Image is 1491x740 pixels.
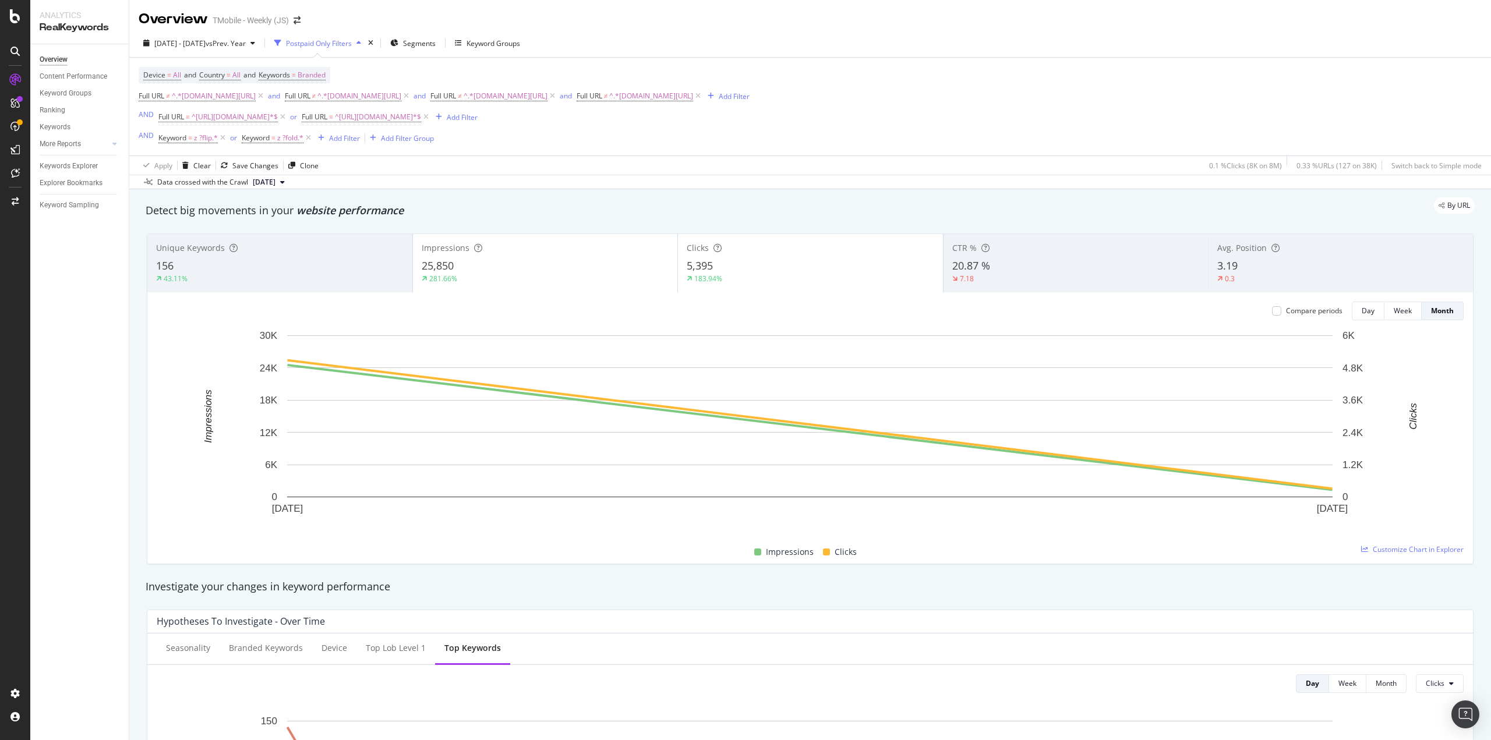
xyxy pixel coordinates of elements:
div: TMobile - Weekly (JS) [213,15,289,26]
text: 4.8K [1342,363,1363,374]
span: ^.*[DOMAIN_NAME][URL] [172,88,256,104]
div: and [414,91,426,101]
button: Week [1384,302,1422,320]
span: Full URL [302,112,327,122]
text: 30K [260,330,278,341]
div: Postpaid Only Filters [286,38,352,48]
div: Top lob Level 1 [366,642,426,654]
button: Week [1329,674,1366,693]
span: Keywords [259,70,290,80]
text: 2.4K [1342,427,1363,438]
span: ≠ [458,91,462,101]
button: Keyword Groups [450,34,525,52]
span: ≠ [604,91,608,101]
button: and [268,90,280,101]
button: Month [1366,674,1407,693]
div: Content Performance [40,70,107,83]
div: Apply [154,161,172,171]
div: Open Intercom Messenger [1451,700,1479,728]
span: 3.19 [1217,259,1238,272]
span: ≠ [312,91,316,101]
div: Keyword Sampling [40,199,99,211]
button: Postpaid Only Filters [270,34,366,52]
text: 6K [265,459,277,470]
button: or [230,132,237,143]
button: Clicks [1416,674,1464,693]
div: Keywords [40,121,70,133]
button: [DATE] [248,175,289,189]
span: = [227,70,231,80]
div: 43.11% [164,274,188,284]
a: Explorer Bookmarks [40,177,121,189]
text: [DATE] [1317,503,1348,514]
button: Add Filter [703,89,750,103]
div: RealKeywords [40,21,119,34]
text: [DATE] [272,503,303,514]
text: Impressions [203,390,214,443]
div: and [560,91,572,101]
text: 6K [1342,330,1355,341]
div: More Reports [40,138,81,150]
div: or [230,133,237,143]
div: Add Filter Group [381,133,434,143]
div: AND [139,130,154,140]
span: Keyword [158,133,186,143]
span: Device [143,70,165,80]
span: 25,850 [422,259,454,272]
a: Keywords Explorer [40,160,121,172]
div: arrow-right-arrow-left [294,16,301,24]
span: Clicks [835,545,857,559]
span: 2025 Aug. 1st [253,177,275,187]
button: AND [139,109,154,120]
text: 3.6K [1342,395,1363,406]
div: Add Filter [329,133,360,143]
span: ^[URL][DOMAIN_NAME]*$ [335,109,421,125]
button: or [290,111,297,122]
div: legacy label [1434,197,1475,214]
div: Analytics [40,9,119,21]
button: Clear [178,156,211,175]
div: Week [1394,306,1412,316]
span: Full URL [158,112,184,122]
div: Month [1431,306,1454,316]
span: 20.87 % [952,259,990,272]
button: Segments [386,34,440,52]
span: ^.*[DOMAIN_NAME][URL] [317,88,401,104]
button: Day [1352,302,1384,320]
text: 18K [260,395,278,406]
span: Full URL [285,91,310,101]
div: Seasonality [166,642,210,654]
span: vs Prev. Year [206,38,246,48]
button: Month [1422,302,1464,320]
div: times [366,37,376,49]
span: z ?fold.* [277,130,303,146]
div: Day [1306,678,1319,688]
span: ≠ [166,91,170,101]
span: Branded [298,67,326,83]
div: Device [321,642,347,654]
div: Overview [40,54,68,66]
a: Ranking [40,104,121,116]
text: 1.2K [1342,459,1363,470]
span: Customize Chart in Explorer [1373,544,1464,554]
span: = [329,112,333,122]
div: A chart. [157,330,1464,532]
div: Add Filter [719,91,750,101]
div: Keyword Groups [467,38,520,48]
div: 0.33 % URLs ( 127 on 38K ) [1296,161,1377,171]
a: Keyword Sampling [40,199,121,211]
span: Clicks [1426,678,1444,688]
div: Switch back to Simple mode [1391,161,1482,171]
span: = [292,70,296,80]
span: Segments [403,38,436,48]
text: 24K [260,363,278,374]
div: AND [139,109,154,119]
span: = [271,133,275,143]
span: Clicks [687,242,709,253]
span: 5,395 [687,259,713,272]
div: Compare periods [1286,306,1342,316]
span: Avg. Position [1217,242,1267,253]
text: 0 [1342,491,1348,502]
span: = [167,70,171,80]
div: Clone [300,161,319,171]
